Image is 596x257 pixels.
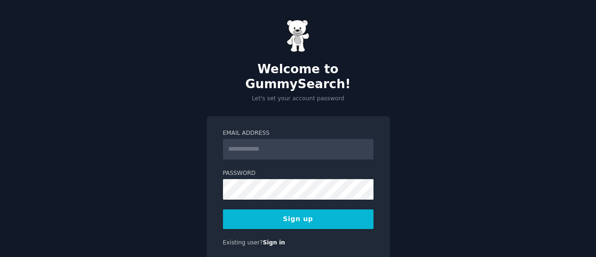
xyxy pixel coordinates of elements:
p: Let's set your account password [207,95,390,103]
img: Gummy Bear [287,20,310,52]
span: Existing user? [223,239,263,246]
label: Password [223,169,373,178]
label: Email Address [223,129,373,138]
a: Sign in [263,239,285,246]
h2: Welcome to GummySearch! [207,62,390,91]
button: Sign up [223,209,373,229]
